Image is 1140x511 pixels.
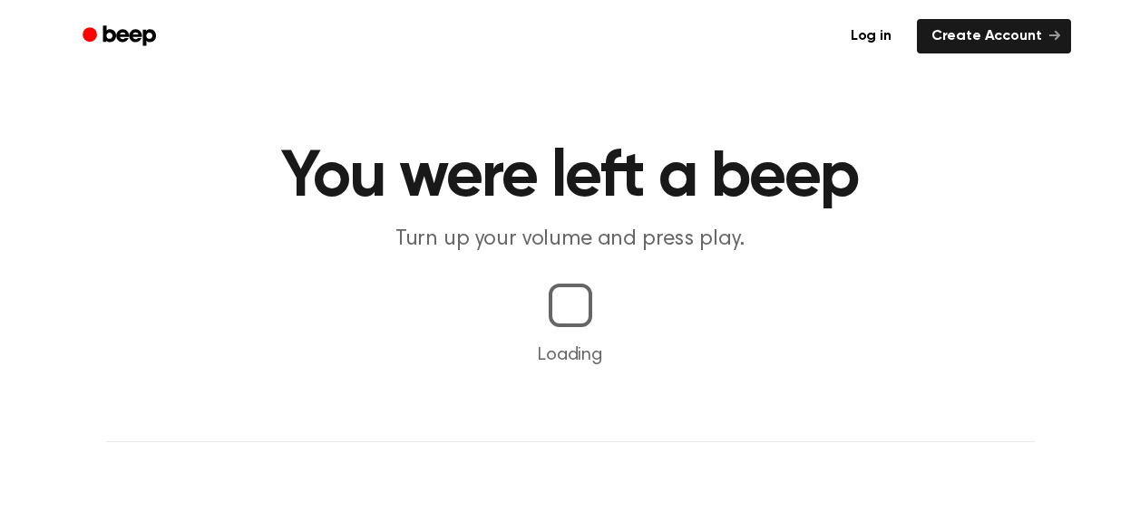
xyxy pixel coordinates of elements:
[836,19,906,53] a: Log in
[222,225,919,255] p: Turn up your volume and press play.
[22,342,1118,369] p: Loading
[106,145,1035,210] h1: You were left a beep
[70,19,172,54] a: Beep
[917,19,1071,53] a: Create Account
